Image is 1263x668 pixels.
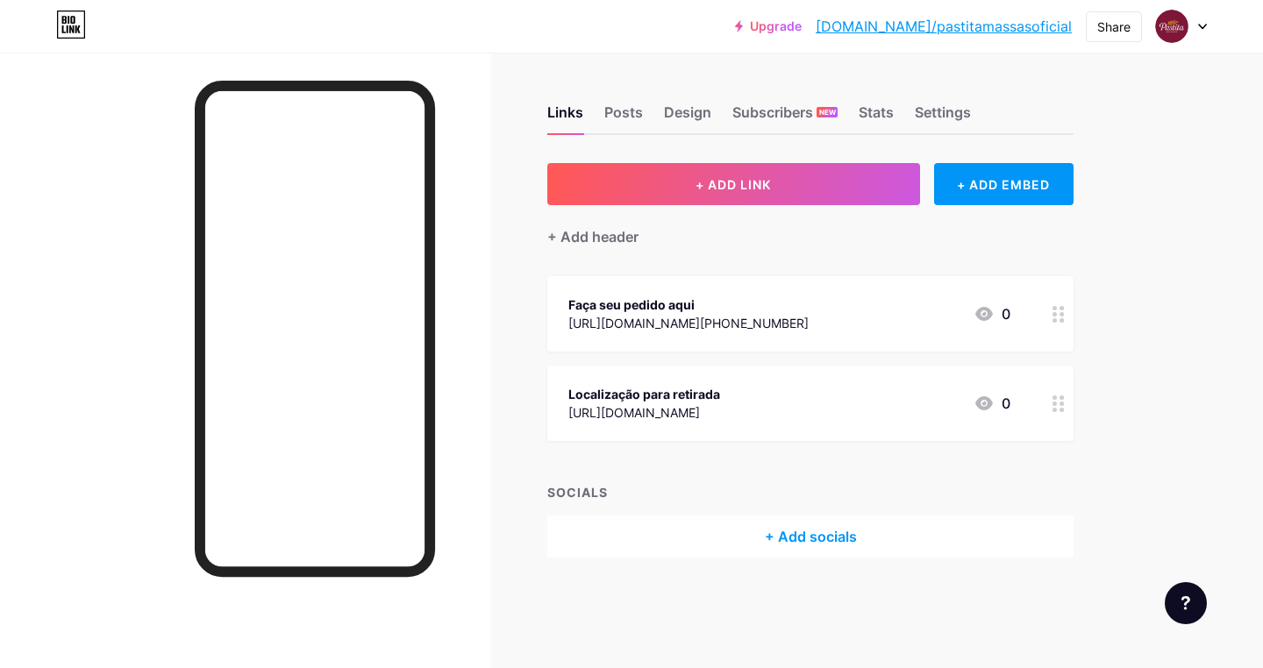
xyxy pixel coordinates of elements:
[568,314,809,332] div: [URL][DOMAIN_NAME][PHONE_NUMBER]
[735,19,802,33] a: Upgrade
[696,177,771,192] span: + ADD LINK
[1097,18,1131,36] div: Share
[547,163,920,205] button: + ADD LINK
[859,102,894,133] div: Stats
[816,16,1072,37] a: [DOMAIN_NAME]/pastitamassasoficial
[915,102,971,133] div: Settings
[547,102,583,133] div: Links
[604,102,643,133] div: Posts
[547,515,1074,558] div: + Add socials
[568,295,809,314] div: Faça seu pedido aqui
[974,303,1010,324] div: 0
[1155,10,1188,43] img: pastitamassasoficial
[568,385,720,403] div: Localização para retirada
[568,403,720,422] div: [URL][DOMAIN_NAME]
[664,102,711,133] div: Design
[934,163,1074,205] div: + ADD EMBED
[547,226,639,247] div: + Add header
[819,107,836,117] span: NEW
[547,483,1074,501] div: SOCIALS
[732,102,838,133] div: Subscribers
[974,393,1010,414] div: 0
